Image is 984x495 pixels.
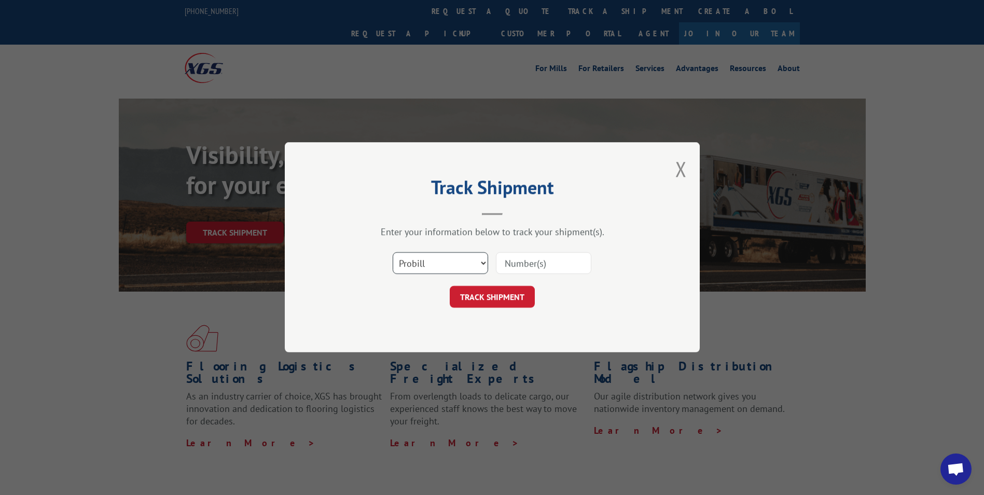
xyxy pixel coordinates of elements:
div: Enter your information below to track your shipment(s). [337,226,648,238]
div: Open chat [940,453,972,485]
h2: Track Shipment [337,180,648,200]
button: TRACK SHIPMENT [450,286,535,308]
input: Number(s) [496,253,591,274]
button: Close modal [675,155,687,183]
